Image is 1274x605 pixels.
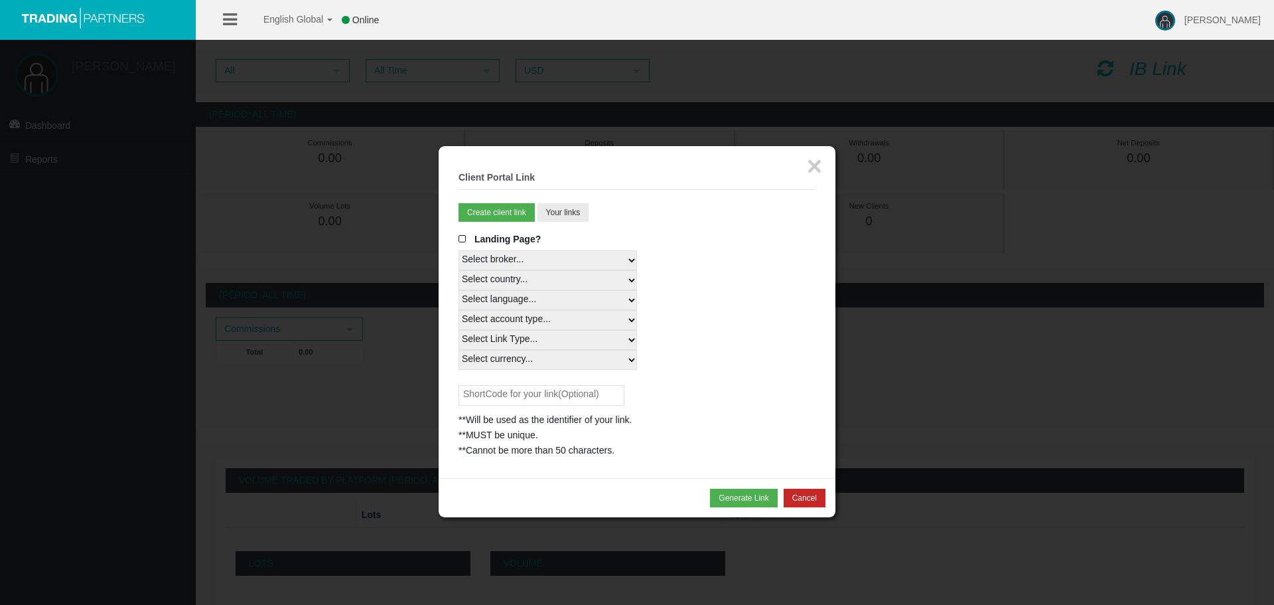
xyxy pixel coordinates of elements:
[1155,11,1175,31] img: user-image
[474,234,541,244] span: Landing Page?
[459,385,624,406] input: ShortCode for your link(Optional)
[784,489,825,507] button: Cancel
[17,7,149,29] img: logo.svg
[246,14,323,25] span: English Global
[459,428,815,443] div: **MUST be unique.
[352,15,379,25] span: Online
[459,172,535,183] b: Client Portal Link
[1184,15,1261,25] span: [PERSON_NAME]
[807,153,822,179] button: ×
[459,412,815,428] div: **Will be used as the identifier of your link.
[459,203,535,222] button: Create client link
[537,203,589,222] button: Your links
[710,489,777,507] button: Generate Link
[459,443,815,458] div: **Cannot be more than 50 characters.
